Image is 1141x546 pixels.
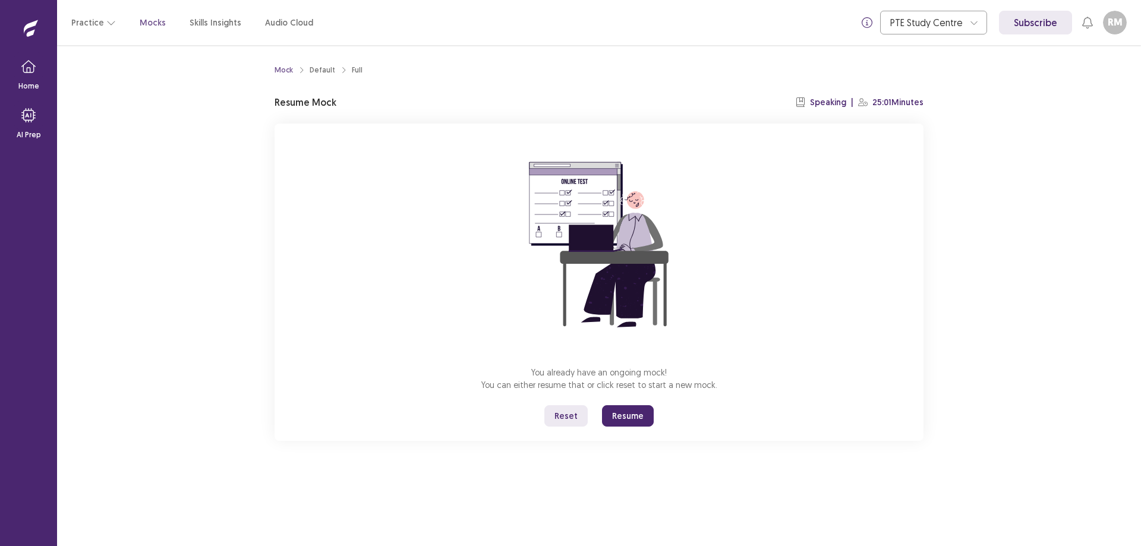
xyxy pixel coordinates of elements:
p: Home [18,81,39,91]
img: attend-mock [492,138,706,352]
p: Speaking [810,96,846,109]
p: You already have an ongoing mock! You can either resume that or click reset to start a new mock. [481,366,717,391]
a: Mock [275,65,293,75]
div: PTE Study Centre [890,11,964,34]
a: Mocks [140,17,166,29]
a: Skills Insights [190,17,241,29]
a: Subscribe [999,11,1072,34]
div: Default [310,65,335,75]
p: 25:01 Minutes [872,96,923,109]
nav: breadcrumb [275,65,363,75]
button: Practice [71,12,116,33]
p: Resume Mock [275,95,336,109]
p: AI Prep [17,130,41,140]
a: Audio Cloud [265,17,313,29]
button: Resume [602,405,654,427]
div: Full [352,65,363,75]
button: RM [1103,11,1127,34]
button: Reset [544,405,588,427]
p: | [851,96,853,109]
button: info [856,12,878,33]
